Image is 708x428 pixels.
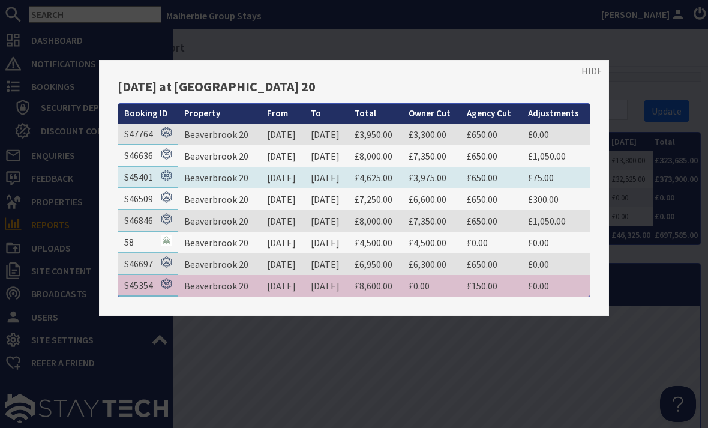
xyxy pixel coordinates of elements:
a: £650.00 [467,150,497,162]
img: Referer: Sleeps 12 [161,191,172,203]
a: S47764Referer: Sleeps 12 [124,128,153,140]
a: Beaverbrook 20 [184,215,248,227]
a: Beaverbrook 20 [184,150,248,162]
a: £6,600.00 [409,193,446,205]
a: £0.00 [467,237,488,249]
a: £4,500.00 [409,237,446,249]
a: Beaverbrook 20 [184,280,248,292]
a: £7,250.00 [355,193,392,205]
a: [DATE] [267,215,296,227]
a: [DATE] [267,172,296,184]
a: S46509Referer: Sleeps 12 [124,193,153,205]
a: £7,350.00 [409,150,446,162]
a: Beaverbrook 20 [184,193,248,205]
a: £0.00 [528,128,549,140]
a: £75.00 [528,172,554,184]
a: [DATE] [311,237,340,249]
img: Referer: Sleeps 12 [161,127,172,138]
a: £650.00 [467,193,497,205]
a: 58Referer: Malherbie Group Stays [124,236,134,248]
a: S46846Referer: Sleeps 12 [124,214,153,226]
a: [DATE] [311,280,340,292]
a: [DATE] [267,128,296,140]
a: [DATE] [311,172,340,184]
img: Referer: Sleeps 12 [161,256,172,268]
a: £3,950.00 [355,128,392,140]
a: £1,050.00 [528,150,566,162]
a: [DATE] [311,258,340,270]
a: £6,300.00 [409,258,446,270]
a: £650.00 [467,215,497,227]
img: Referer: Malherbie Group Stays [161,235,172,246]
a: £7,350.00 [409,215,446,227]
a: S45401Referer: Sleeps 12 [124,171,153,183]
a: £300.00 [528,193,559,205]
a: £1,050.00 [528,215,566,227]
th: Owner Cut [403,104,461,124]
a: [DATE] [267,280,296,292]
a: £0.00 [528,280,549,292]
a: S46636Referer: Sleeps 12 [124,149,153,161]
th: Total [349,104,403,124]
th: Property [178,104,260,124]
img: Referer: Sleeps 12 [161,213,172,225]
th: From [261,104,305,124]
a: Beaverbrook 20 [184,172,248,184]
a: [DATE] [311,128,340,140]
a: £4,500.00 [355,237,392,249]
a: £0.00 [409,280,430,292]
a: £3,300.00 [409,128,446,140]
a: £150.00 [467,280,497,292]
a: [DATE] [267,150,296,162]
a: £0.00 [528,237,549,249]
a: £650.00 [467,258,497,270]
a: HIDE [581,64,602,78]
a: S46697Referer: Sleeps 12 [124,258,153,270]
a: [DATE] [311,150,340,162]
img: Referer: Sleeps 12 [161,170,172,181]
img: Referer: Sleeps 12 [161,148,172,160]
a: £650.00 [467,128,497,140]
th: Booking ID [118,104,178,124]
a: [DATE] [267,193,296,205]
a: Beaverbrook 20 [184,128,248,140]
th: To [305,104,349,124]
img: Referer: Sleeps 12 [161,278,172,289]
a: [DATE] [267,258,296,270]
a: £8,600.00 [355,280,392,292]
a: Beaverbrook 20 [184,237,248,249]
a: Beaverbrook 20 [184,258,248,270]
h3: [DATE] at [GEOGRAPHIC_DATA] 20 [118,79,590,94]
a: £0.00 [528,258,549,270]
a: [DATE] [311,193,340,205]
th: Agency Cut [461,104,521,124]
th: Adjustments [522,104,590,124]
a: £8,000.00 [355,150,392,162]
a: £6,950.00 [355,258,392,270]
a: £8,000.00 [355,215,392,227]
a: £4,625.00 [355,172,392,184]
a: [DATE] [267,237,296,249]
a: S45354Referer: Sleeps 12 [124,279,153,291]
a: £650.00 [467,172,497,184]
a: [DATE] [311,215,340,227]
a: £3,975.00 [409,172,446,184]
